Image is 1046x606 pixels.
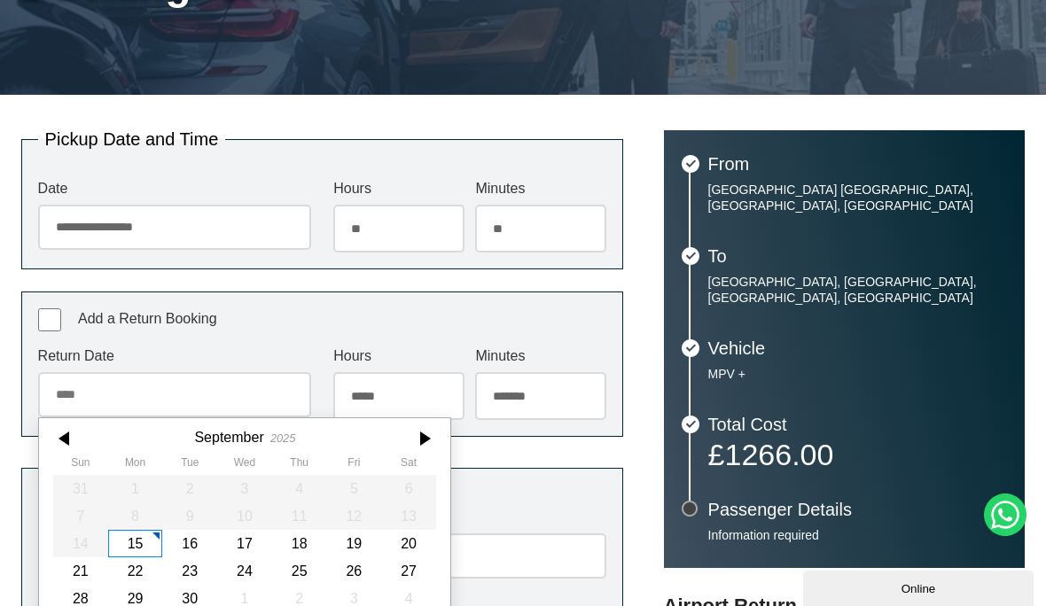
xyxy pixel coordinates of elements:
[803,567,1037,606] iframe: chat widget
[38,349,311,363] label: Return Date
[708,416,1008,433] h3: Total Cost
[708,366,1008,382] p: MPV +
[708,155,1008,173] h3: From
[725,438,834,471] span: 1266.00
[333,592,606,606] label: Mobile Number
[708,182,1008,214] p: [GEOGRAPHIC_DATA] [GEOGRAPHIC_DATA], [GEOGRAPHIC_DATA], [GEOGRAPHIC_DATA]
[78,311,217,326] span: Add a Return Booking
[475,349,606,363] label: Minutes
[708,527,1008,543] p: Information required
[708,501,1008,518] h3: Passenger Details
[38,308,61,331] input: Add a Return Booking
[38,182,311,196] label: Date
[708,247,1008,265] h3: To
[475,182,606,196] label: Minutes
[333,182,464,196] label: Hours
[38,130,226,148] legend: Pickup Date and Time
[708,442,1008,467] p: £
[333,349,464,363] label: Hours
[708,274,1008,306] p: [GEOGRAPHIC_DATA], [GEOGRAPHIC_DATA], [GEOGRAPHIC_DATA], [GEOGRAPHIC_DATA]
[708,339,1008,357] h3: Vehicle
